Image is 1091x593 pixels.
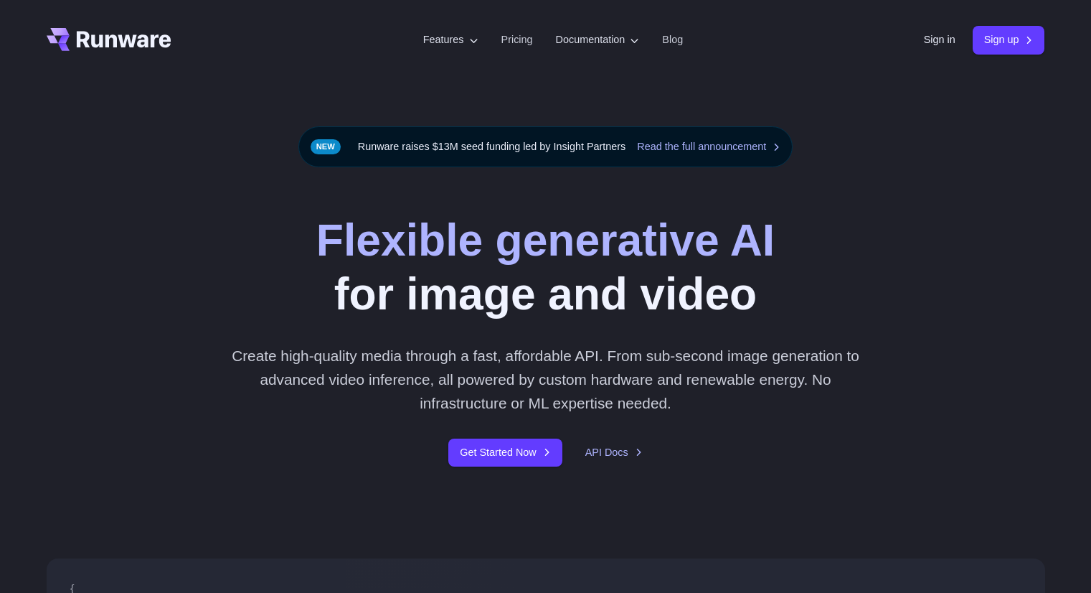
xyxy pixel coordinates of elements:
label: Documentation [556,32,640,48]
a: Sign up [973,26,1045,54]
div: Runware raises $13M seed funding led by Insight Partners [298,126,793,167]
a: Read the full announcement [637,139,780,155]
a: Get Started Now [448,439,562,467]
label: Features [423,32,478,48]
a: Pricing [501,32,533,48]
a: Blog [662,32,683,48]
a: API Docs [585,444,643,461]
a: Sign in [924,32,955,48]
h1: for image and video [316,213,775,321]
p: Create high-quality media through a fast, affordable API. From sub-second image generation to adv... [226,344,865,416]
strong: Flexible generative AI [316,215,775,265]
a: Go to / [47,28,171,51]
